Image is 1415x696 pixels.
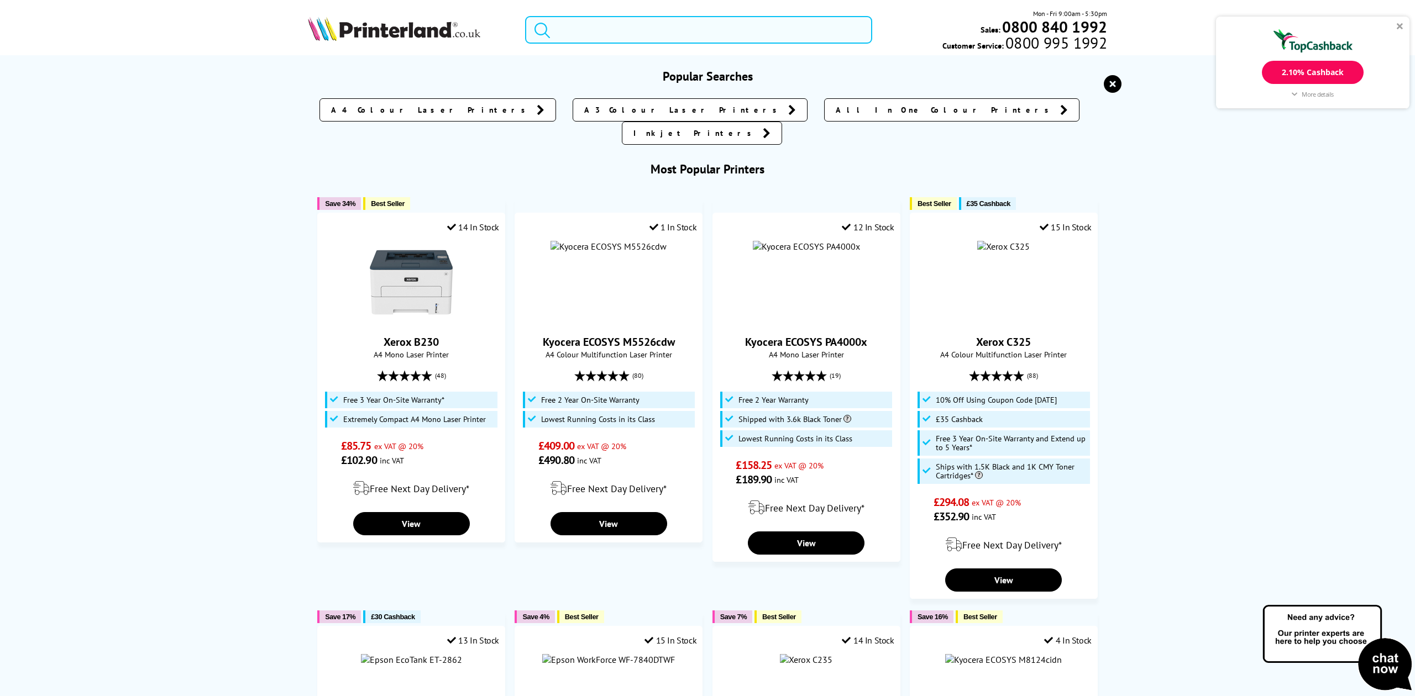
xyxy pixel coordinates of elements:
[1044,635,1092,646] div: 4 In Stock
[521,473,696,504] div: modal_delivery
[633,128,757,139] span: Inkjet Printers
[577,441,626,451] span: ex VAT @ 20%
[916,529,1092,560] div: modal_delivery
[371,199,405,208] span: Best Seller
[842,222,894,233] div: 12 In Stock
[712,610,752,623] button: Save 7%
[1004,38,1107,48] span: 0800 995 1992
[916,349,1092,360] span: A4 Colour Multifunction Laser Printer
[942,38,1107,51] span: Customer Service:
[936,396,1057,404] span: 10% Off Using Coupon Code [DATE]
[542,654,675,665] img: Epson WorkForce WF-7840DTWF
[573,98,808,122] a: A3 Colour Laser Printers
[308,161,1107,177] h3: Most Popular Printers
[842,635,894,646] div: 14 In Stock
[341,439,371,453] span: £85.75
[317,197,361,210] button: Save 34%
[541,415,655,424] span: Lowest Running Costs in its Class
[323,473,499,504] div: modal_delivery
[361,654,462,665] img: Epson EcoTank ET-2862
[343,415,486,424] span: Extremely Compact A4 Mono Laser Printer
[736,458,772,472] span: £158.25
[308,17,512,43] a: Printerland Logo
[370,241,453,324] img: Xerox B230
[967,199,1010,208] span: £35 Cashback
[525,16,872,44] input: Search produc
[521,349,696,360] span: A4 Colour Multifunction Laser Printer
[515,610,554,623] button: Save 4%
[363,610,420,623] button: £30 Cashback
[565,613,599,621] span: Best Seller
[317,610,361,623] button: Save 17%
[551,512,667,535] a: View
[780,654,832,665] img: Xerox C235
[959,197,1016,210] button: £35 Cashback
[557,610,604,623] button: Best Seller
[753,241,860,252] img: Kyocera ECOSYS PA4000x
[577,455,601,466] span: inc VAT
[719,349,894,360] span: A4 Mono Laser Printer
[945,568,1062,592] a: View
[325,199,355,208] span: Save 34%
[371,613,415,621] span: £30 Cashback
[745,335,867,349] a: Kyocera ECOSYS PA4000x
[774,474,799,485] span: inc VAT
[308,68,1107,84] h3: Popular Searches
[976,335,1031,349] a: Xerox C325
[936,434,1087,452] span: Free 3 Year On-Site Warranty and Extend up to 5 Years*
[972,497,1021,508] span: ex VAT @ 20%
[945,654,1062,665] img: Kyocera ECOSYS M8124cidn
[936,462,1087,480] span: Ships with 1.5K Black and 1K CMY Toner Cartridges*
[363,197,410,210] button: Best Seller
[774,460,824,471] span: ex VAT @ 20%
[754,610,801,623] button: Best Seller
[1027,365,1038,386] span: (88)
[319,98,556,122] a: A4 Colour Laser Printers
[762,613,796,621] span: Best Seller
[380,455,404,466] span: inc VAT
[1000,22,1107,32] a: 0800 840 1992
[447,222,499,233] div: 14 In Stock
[918,199,951,208] span: Best Seller
[972,512,996,522] span: inc VAT
[1002,17,1107,37] b: 0800 840 1992
[934,495,969,509] span: £294.08
[543,335,675,349] a: Kyocera ECOSYS M5526cdw
[370,315,453,326] a: Xerox B230
[447,635,499,646] div: 13 In Stock
[584,104,783,115] span: A3 Colour Laser Printers
[551,241,667,252] img: Kyocera ECOSYS M5526cdw
[918,613,948,621] span: Save 16%
[538,453,574,467] span: £490.80
[981,24,1000,35] span: Sales:
[522,613,549,621] span: Save 4%
[308,17,480,41] img: Printerland Logo
[748,531,864,555] a: View
[934,509,969,524] span: £352.90
[736,472,772,487] span: £189.90
[341,453,377,467] span: £102.90
[374,441,423,451] span: ex VAT @ 20%
[910,197,957,210] button: Best Seller
[910,610,953,623] button: Save 16%
[384,335,439,349] a: Xerox B230
[323,349,499,360] span: A4 Mono Laser Printer
[936,415,983,424] span: £35 Cashback
[331,104,531,115] span: A4 Colour Laser Printers
[719,492,894,523] div: modal_delivery
[541,396,640,404] span: Free 2 Year On-Site Warranty
[977,241,1030,252] img: Xerox C325
[644,635,696,646] div: 15 In Stock
[1040,222,1092,233] div: 15 In Stock
[353,512,470,535] a: View
[622,122,782,145] a: Inkjet Printers
[956,610,1003,623] button: Best Seller
[836,104,1055,115] span: All In One Colour Printers
[738,434,852,443] span: Lowest Running Costs in its Class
